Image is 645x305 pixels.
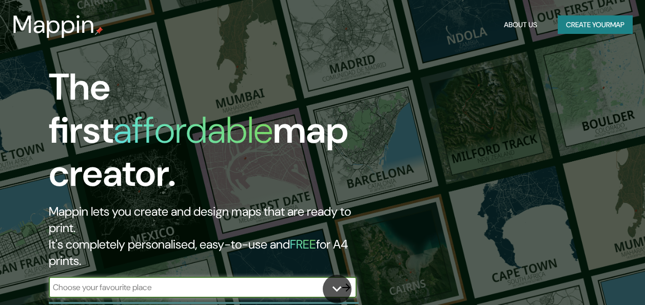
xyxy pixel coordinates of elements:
h1: affordable [113,106,273,154]
button: Create yourmap [558,15,633,34]
button: About Us [500,15,541,34]
img: mappin-pin [95,27,103,35]
h2: Mappin lets you create and design maps that are ready to print. It's completely personalised, eas... [49,203,372,269]
h3: Mappin [12,10,95,39]
input: Choose your favourite place [49,281,336,293]
h5: FREE [290,236,316,252]
h1: The first map creator. [49,66,372,203]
